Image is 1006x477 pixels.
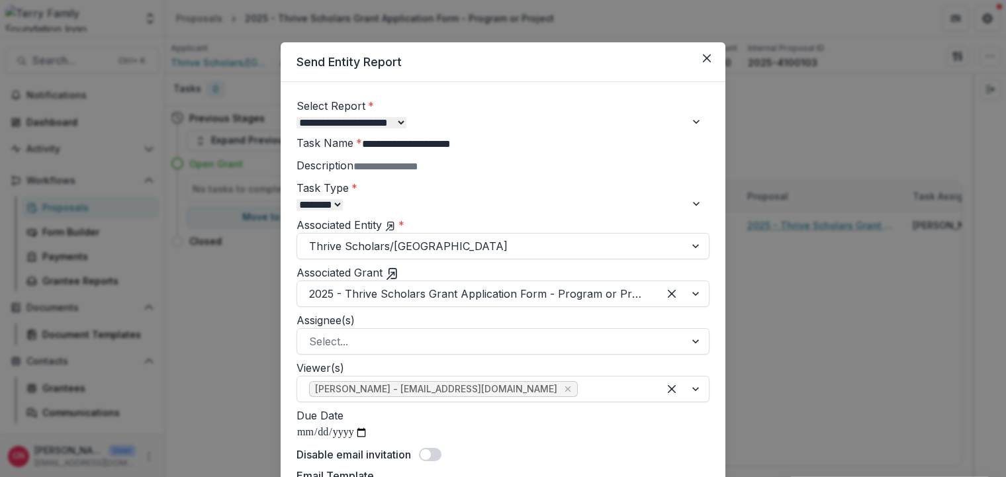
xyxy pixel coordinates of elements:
label: Associated Entity [297,218,404,232]
header: Send Entity Report [281,42,725,82]
span: [PERSON_NAME] - [EMAIL_ADDRESS][DOMAIN_NAME] [315,384,557,395]
label: Task Type [297,181,357,195]
label: Disable email invitation [297,447,411,462]
label: Viewer(s) [297,361,344,374]
button: Close [696,48,717,69]
div: Clear selected options [661,283,682,304]
div: Remove Carol Nieves - cnieves@theterryfoundation.org [561,382,574,396]
label: Assignee(s) [297,314,355,327]
label: Due Date [297,409,343,422]
label: Description [297,159,353,172]
label: Select Report [297,99,374,112]
label: Associated Grant [297,266,399,279]
div: Clear selected options [661,378,682,400]
label: Task Name [297,136,362,150]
